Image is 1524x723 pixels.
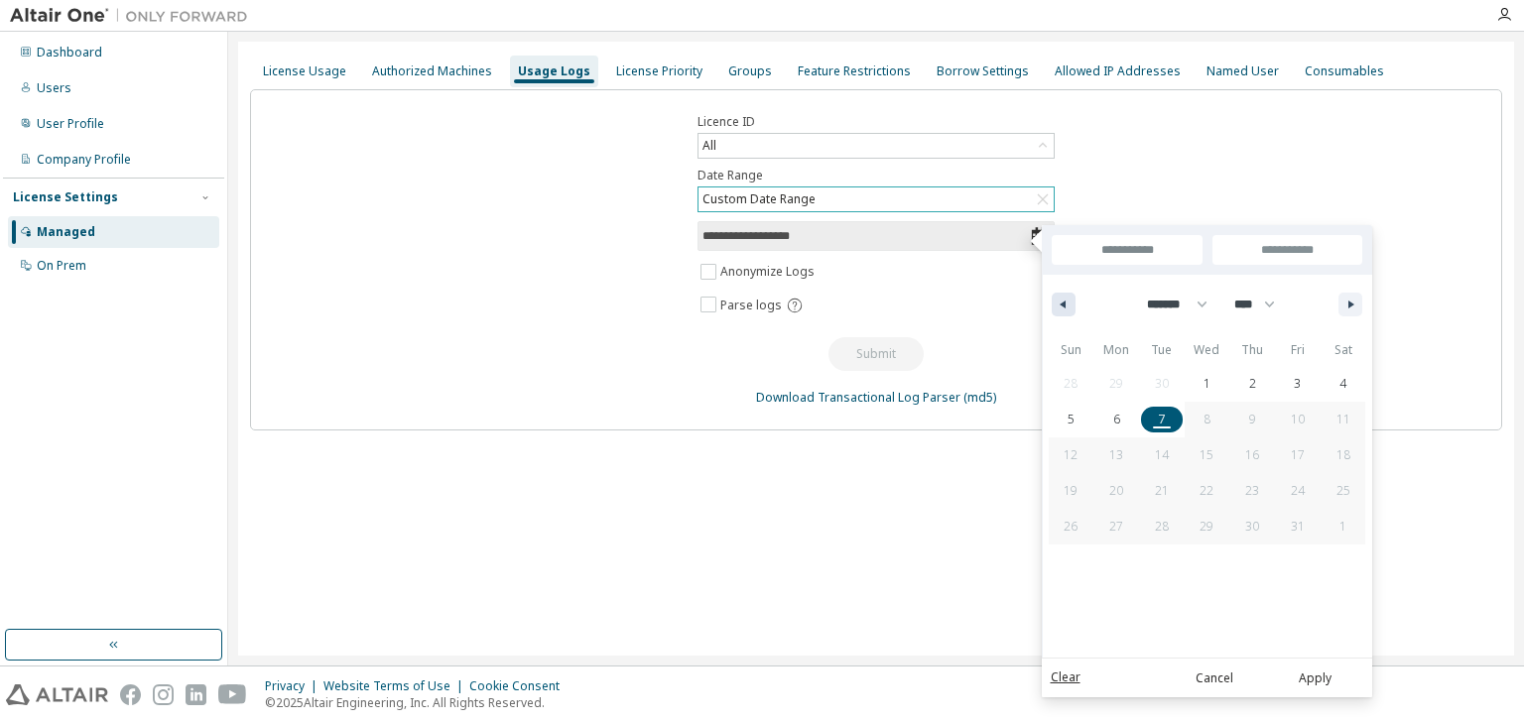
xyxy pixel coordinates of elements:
[1155,509,1169,544] span: 28
[1229,402,1275,437] button: 9
[699,188,819,210] div: Custom Date Range
[1275,334,1321,366] span: Fri
[323,678,469,694] div: Website Terms of Use
[1336,473,1350,509] span: 25
[1051,667,1080,687] a: Clear
[698,134,1054,158] div: All
[1042,259,1062,293] span: [DATE]
[1113,402,1120,437] span: 6
[1093,334,1139,366] span: Mon
[1139,437,1185,473] button: 14
[1049,473,1094,509] button: 19
[1064,509,1078,544] span: 26
[1042,396,1062,447] span: This Month
[963,389,996,406] a: (md5)
[1064,437,1078,473] span: 12
[1185,509,1230,544] button: 29
[698,168,1055,183] label: Date Range
[1249,366,1256,402] span: 2
[1042,447,1062,499] span: Last Month
[1291,437,1305,473] span: 17
[1139,473,1185,509] button: 21
[1155,473,1169,509] span: 21
[1321,334,1366,366] span: Sat
[1109,437,1123,473] span: 13
[1291,402,1305,437] span: 10
[1185,473,1230,509] button: 22
[6,684,108,705] img: altair_logo.svg
[13,189,118,205] div: License Settings
[1158,402,1165,437] span: 7
[265,678,323,694] div: Privacy
[1049,402,1094,437] button: 5
[37,45,102,60] div: Dashboard
[1249,402,1256,437] span: 9
[937,63,1029,79] div: Borrow Settings
[218,684,247,705] img: youtube.svg
[1321,402,1366,437] button: 11
[1042,344,1062,396] span: Last Week
[1155,437,1169,473] span: 14
[1167,668,1262,688] button: Cancel
[153,684,174,705] img: instagram.svg
[616,63,702,79] div: License Priority
[828,337,924,371] button: Submit
[1229,437,1275,473] button: 16
[1275,509,1321,544] button: 31
[1055,63,1181,79] div: Allowed IP Addresses
[1204,366,1210,402] span: 1
[1275,366,1321,402] button: 3
[720,260,819,284] label: Anonymize Logs
[1049,334,1094,366] span: Sun
[1042,225,1062,259] span: [DATE]
[37,258,86,274] div: On Prem
[469,678,571,694] div: Cookie Consent
[1275,437,1321,473] button: 17
[798,63,911,79] div: Feature Restrictions
[37,224,95,240] div: Managed
[120,684,141,705] img: facebook.svg
[1185,334,1230,366] span: Wed
[1093,509,1139,544] button: 27
[263,63,346,79] div: License Usage
[1200,437,1213,473] span: 15
[699,135,719,157] div: All
[37,152,131,168] div: Company Profile
[1139,402,1185,437] button: 7
[1268,668,1363,688] button: Apply
[1139,509,1185,544] button: 28
[1245,437,1259,473] span: 16
[1229,473,1275,509] button: 23
[720,298,782,313] span: Parse logs
[1245,509,1259,544] span: 30
[1336,402,1350,437] span: 11
[1275,473,1321,509] button: 24
[1093,402,1139,437] button: 6
[1305,63,1384,79] div: Consumables
[698,187,1054,211] div: Custom Date Range
[1291,509,1305,544] span: 31
[698,114,1055,130] label: Licence ID
[1042,293,1062,344] span: This Week
[1200,473,1213,509] span: 22
[10,6,258,26] img: Altair One
[37,116,104,132] div: User Profile
[1200,509,1213,544] span: 29
[1245,473,1259,509] span: 23
[1321,473,1366,509] button: 25
[1064,473,1078,509] span: 19
[1049,509,1094,544] button: 26
[1336,437,1350,473] span: 18
[1049,437,1094,473] button: 12
[1321,366,1366,402] button: 4
[1204,402,1210,437] span: 8
[728,63,772,79] div: Groups
[1206,63,1279,79] div: Named User
[37,80,71,96] div: Users
[1185,437,1230,473] button: 15
[1109,509,1123,544] span: 27
[1185,402,1230,437] button: 8
[1229,334,1275,366] span: Thu
[1294,366,1301,402] span: 3
[186,684,206,705] img: linkedin.svg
